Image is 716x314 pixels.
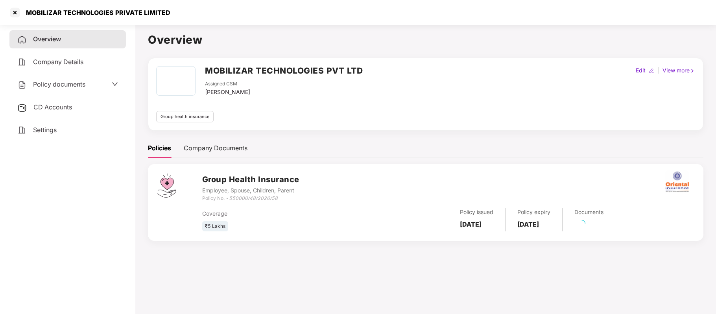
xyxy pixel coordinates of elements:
span: down [112,81,118,87]
div: | [656,66,661,75]
div: Assigned CSM [205,80,250,88]
h2: MOBILIZAR TECHNOLOGIES PVT LTD [205,64,363,77]
h3: Group Health Insurance [202,174,299,186]
img: rightIcon [690,68,695,74]
div: View more [661,66,697,75]
div: ₹5 Lakhs [202,221,228,232]
div: Policies [148,143,171,153]
b: [DATE] [460,220,482,228]
span: Settings [33,126,57,134]
img: svg+xml;base64,PHN2ZyB4bWxucz0iaHR0cDovL3d3dy53My5vcmcvMjAwMC9zdmciIHdpZHRoPSI0Ny43MTQiIGhlaWdodD... [157,174,176,198]
div: Coverage [202,209,366,218]
div: Company Documents [184,143,247,153]
span: Policy documents [33,80,85,88]
img: oi.png [663,168,691,196]
h1: Overview [148,31,703,48]
div: Edit [634,66,647,75]
b: [DATE] [517,220,539,228]
div: [PERSON_NAME] [205,88,250,96]
div: MOBILIZAR TECHNOLOGIES PRIVATE LIMITED [21,9,170,17]
div: Policy expiry [517,208,550,216]
div: Policy issued [460,208,493,216]
img: svg+xml;base64,PHN2ZyB4bWxucz0iaHR0cDovL3d3dy53My5vcmcvMjAwMC9zdmciIHdpZHRoPSIyNCIgaGVpZ2h0PSIyNC... [17,80,27,90]
div: Policy No. - [202,195,299,202]
div: Documents [574,208,603,216]
img: svg+xml;base64,PHN2ZyB4bWxucz0iaHR0cDovL3d3dy53My5vcmcvMjAwMC9zdmciIHdpZHRoPSIyNCIgaGVpZ2h0PSIyNC... [17,57,27,67]
div: Employee, Spouse, Children, Parent [202,186,299,195]
span: Overview [33,35,61,43]
div: Group health insurance [156,111,214,122]
img: svg+xml;base64,PHN2ZyB4bWxucz0iaHR0cDovL3d3dy53My5vcmcvMjAwMC9zdmciIHdpZHRoPSIyNCIgaGVpZ2h0PSIyNC... [17,126,27,135]
img: svg+xml;base64,PHN2ZyB4bWxucz0iaHR0cDovL3d3dy53My5vcmcvMjAwMC9zdmciIHdpZHRoPSIyNCIgaGVpZ2h0PSIyNC... [17,35,27,44]
span: Company Details [33,58,83,66]
i: 550000/48/2026/58 [229,195,278,201]
span: CD Accounts [33,103,72,111]
span: loading [578,220,585,227]
img: editIcon [649,68,654,74]
img: svg+xml;base64,PHN2ZyB3aWR0aD0iMjUiIGhlaWdodD0iMjQiIHZpZXdCb3g9IjAgMCAyNSAyNCIgZmlsbD0ibm9uZSIgeG... [17,103,27,113]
